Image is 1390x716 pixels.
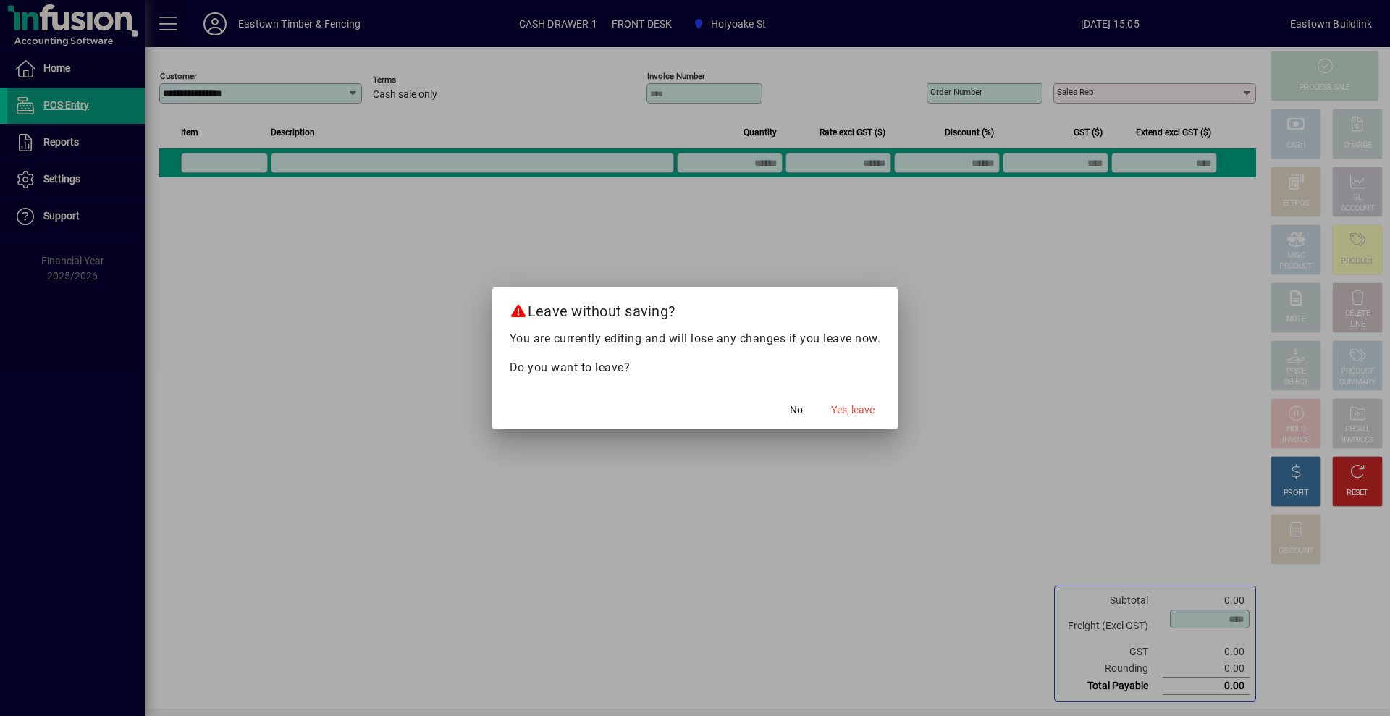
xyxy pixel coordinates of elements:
p: Do you want to leave? [510,359,881,376]
button: Yes, leave [825,397,880,424]
span: No [790,403,803,418]
span: Yes, leave [831,403,875,418]
h2: Leave without saving? [492,287,898,329]
p: You are currently editing and will lose any changes if you leave now. [510,330,881,348]
button: No [773,397,820,424]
